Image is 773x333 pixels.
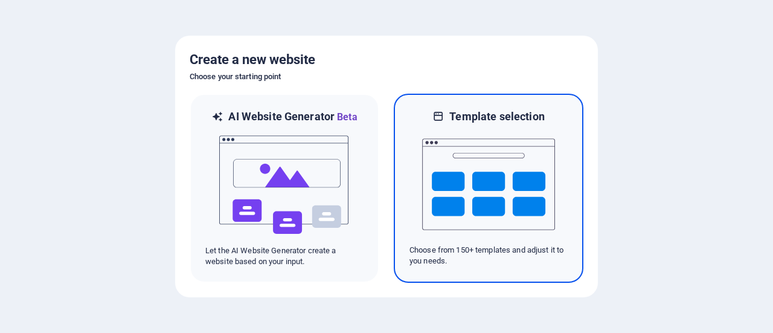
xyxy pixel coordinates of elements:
h6: Template selection [449,109,544,124]
div: AI Website GeneratorBetaaiLet the AI Website Generator create a website based on your input. [190,94,379,283]
h5: Create a new website [190,50,583,70]
p: Choose from 150+ templates and adjust it to you needs. [409,245,568,267]
span: Beta [335,111,358,123]
img: ai [218,124,351,245]
h6: Choose your starting point [190,70,583,84]
p: Let the AI Website Generator create a website based on your input. [205,245,364,267]
div: Template selectionChoose from 150+ templates and adjust it to you needs. [394,94,583,283]
h6: AI Website Generator [228,109,357,124]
